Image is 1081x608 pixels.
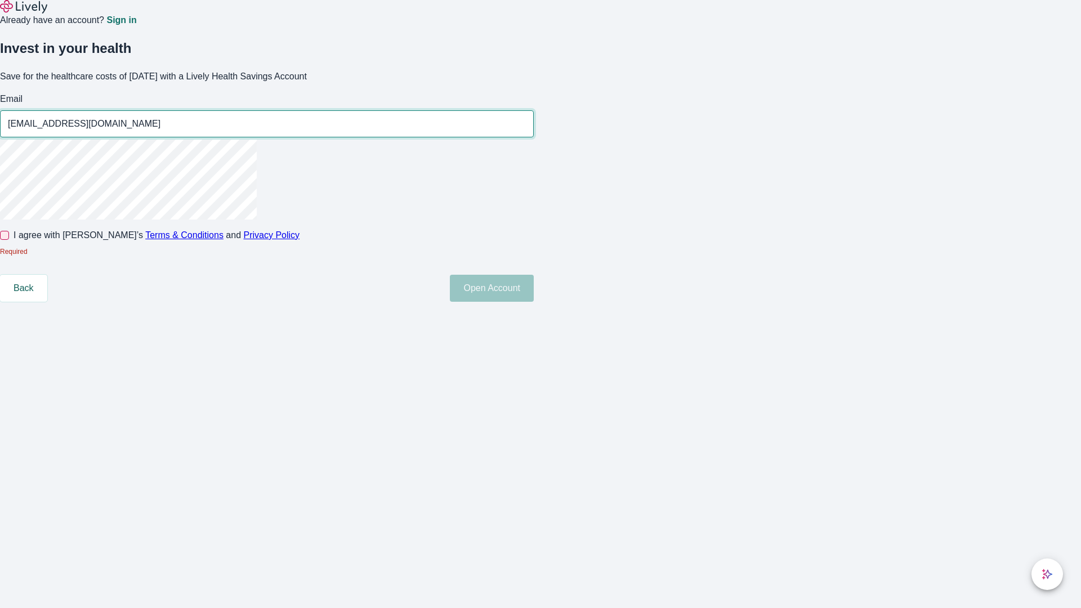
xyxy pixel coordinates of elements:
[244,230,300,240] a: Privacy Policy
[1042,569,1053,580] svg: Lively AI Assistant
[14,229,300,242] span: I agree with [PERSON_NAME]’s and
[106,16,136,25] a: Sign in
[145,230,224,240] a: Terms & Conditions
[1031,558,1063,590] button: chat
